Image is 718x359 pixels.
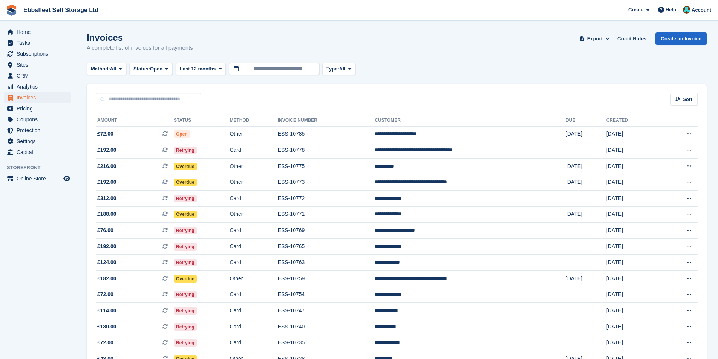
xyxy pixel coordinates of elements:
[230,191,277,207] td: Card
[174,115,230,127] th: Status
[587,35,603,43] span: Export
[17,114,62,125] span: Coupons
[96,115,174,127] th: Amount
[97,162,116,170] span: £216.00
[174,291,197,298] span: Retrying
[97,226,113,234] span: £76.00
[110,65,116,73] span: All
[174,275,197,283] span: Overdue
[278,319,375,335] td: ESS-10740
[17,49,62,59] span: Subscriptions
[278,287,375,303] td: ESS-10754
[174,227,197,234] span: Retrying
[174,147,197,154] span: Retrying
[322,63,355,75] button: Type: All
[91,65,110,73] span: Method:
[692,6,711,14] span: Account
[87,44,193,52] p: A complete list of invoices for all payments
[97,194,116,202] span: £312.00
[4,125,71,136] a: menu
[17,70,62,81] span: CRM
[278,115,375,127] th: Invoice Number
[230,255,277,271] td: Card
[174,307,197,315] span: Retrying
[278,126,375,142] td: ESS-10785
[17,147,62,157] span: Capital
[339,65,346,73] span: All
[278,174,375,191] td: ESS-10773
[97,210,116,218] span: £188.00
[87,63,126,75] button: Method: All
[174,195,197,202] span: Retrying
[17,125,62,136] span: Protection
[606,238,659,255] td: [DATE]
[87,32,193,43] h1: Invoices
[97,178,116,186] span: £192.00
[4,60,71,70] a: menu
[4,136,71,147] a: menu
[606,158,659,174] td: [DATE]
[97,323,116,331] span: £180.00
[278,191,375,207] td: ESS-10772
[230,238,277,255] td: Card
[578,32,611,45] button: Export
[230,206,277,223] td: Other
[176,63,226,75] button: Last 12 months
[97,146,116,154] span: £192.00
[4,27,71,37] a: menu
[566,271,606,287] td: [DATE]
[4,70,71,81] a: menu
[606,287,659,303] td: [DATE]
[683,96,692,103] span: Sort
[566,126,606,142] td: [DATE]
[174,179,197,186] span: Overdue
[4,38,71,48] a: menu
[278,271,375,287] td: ESS-10759
[606,303,659,319] td: [DATE]
[4,114,71,125] a: menu
[17,92,62,103] span: Invoices
[606,335,659,351] td: [DATE]
[174,339,197,347] span: Retrying
[606,319,659,335] td: [DATE]
[606,206,659,223] td: [DATE]
[606,271,659,287] td: [DATE]
[174,243,197,251] span: Retrying
[278,255,375,271] td: ESS-10763
[606,115,659,127] th: Created
[230,174,277,191] td: Other
[628,6,643,14] span: Create
[97,130,113,138] span: £72.00
[278,335,375,351] td: ESS-10735
[17,136,62,147] span: Settings
[150,65,162,73] span: Open
[133,65,150,73] span: Status:
[174,163,197,170] span: Overdue
[606,174,659,191] td: [DATE]
[566,158,606,174] td: [DATE]
[655,32,707,45] a: Create an Invoice
[566,115,606,127] th: Due
[230,142,277,159] td: Card
[230,335,277,351] td: Card
[17,173,62,184] span: Online Store
[174,211,197,218] span: Overdue
[17,81,62,92] span: Analytics
[4,92,71,103] a: menu
[278,303,375,319] td: ESS-10747
[17,27,62,37] span: Home
[606,255,659,271] td: [DATE]
[4,81,71,92] a: menu
[230,287,277,303] td: Card
[666,6,676,14] span: Help
[278,158,375,174] td: ESS-10775
[326,65,339,73] span: Type:
[97,290,113,298] span: £72.00
[230,271,277,287] td: Other
[566,174,606,191] td: [DATE]
[230,115,277,127] th: Method
[6,5,17,16] img: stora-icon-8386f47178a22dfd0bd8f6a31ec36ba5ce8667c1dd55bd0f319d3a0aa187defe.svg
[180,65,216,73] span: Last 12 months
[174,259,197,266] span: Retrying
[606,142,659,159] td: [DATE]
